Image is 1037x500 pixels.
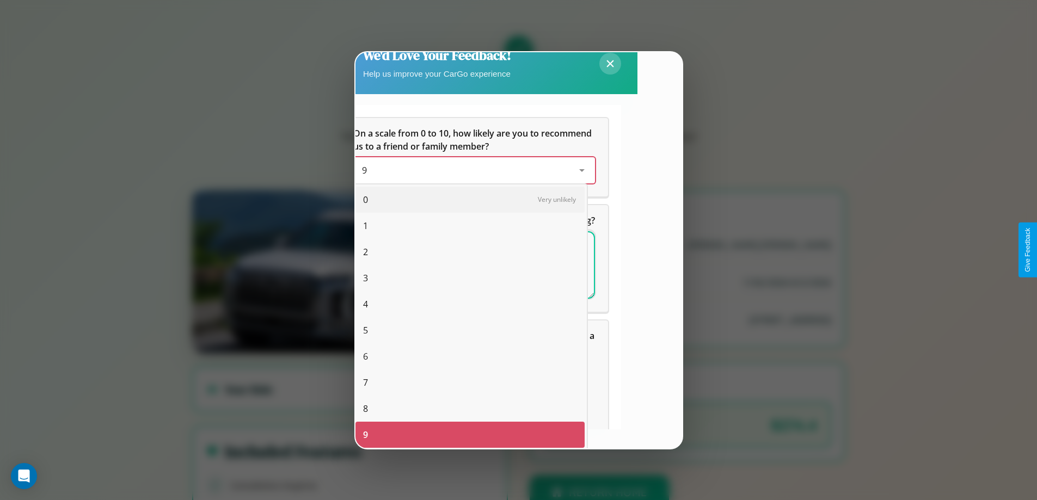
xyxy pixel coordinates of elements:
[355,422,585,448] div: 9
[363,219,368,232] span: 1
[363,46,511,64] h2: We'd Love Your Feedback!
[363,193,368,206] span: 0
[363,324,368,337] span: 5
[355,317,585,343] div: 5
[363,66,511,81] p: Help us improve your CarGo experience
[355,343,585,369] div: 6
[363,271,368,285] span: 3
[355,265,585,291] div: 3
[363,350,368,363] span: 6
[355,187,585,213] div: 0
[353,127,595,153] h5: On a scale from 0 to 10, how likely are you to recommend us to a friend or family member?
[11,463,37,489] div: Open Intercom Messenger
[1024,228,1032,272] div: Give Feedback
[355,213,585,239] div: 1
[363,245,368,258] span: 2
[353,157,595,183] div: On a scale from 0 to 10, how likely are you to recommend us to a friend or family member?
[538,195,576,204] span: Very unlikely
[355,396,585,422] div: 8
[353,127,594,152] span: On a scale from 0 to 10, how likely are you to recommend us to a friend or family member?
[353,214,595,226] span: What can we do to make your experience more satisfying?
[355,448,585,474] div: 10
[363,298,368,311] span: 4
[340,118,608,196] div: On a scale from 0 to 10, how likely are you to recommend us to a friend or family member?
[363,376,368,389] span: 7
[355,369,585,396] div: 7
[362,164,367,176] span: 9
[355,291,585,317] div: 4
[353,330,597,355] span: Which of the following features do you value the most in a vehicle?
[363,402,368,415] span: 8
[363,428,368,441] span: 9
[355,239,585,265] div: 2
